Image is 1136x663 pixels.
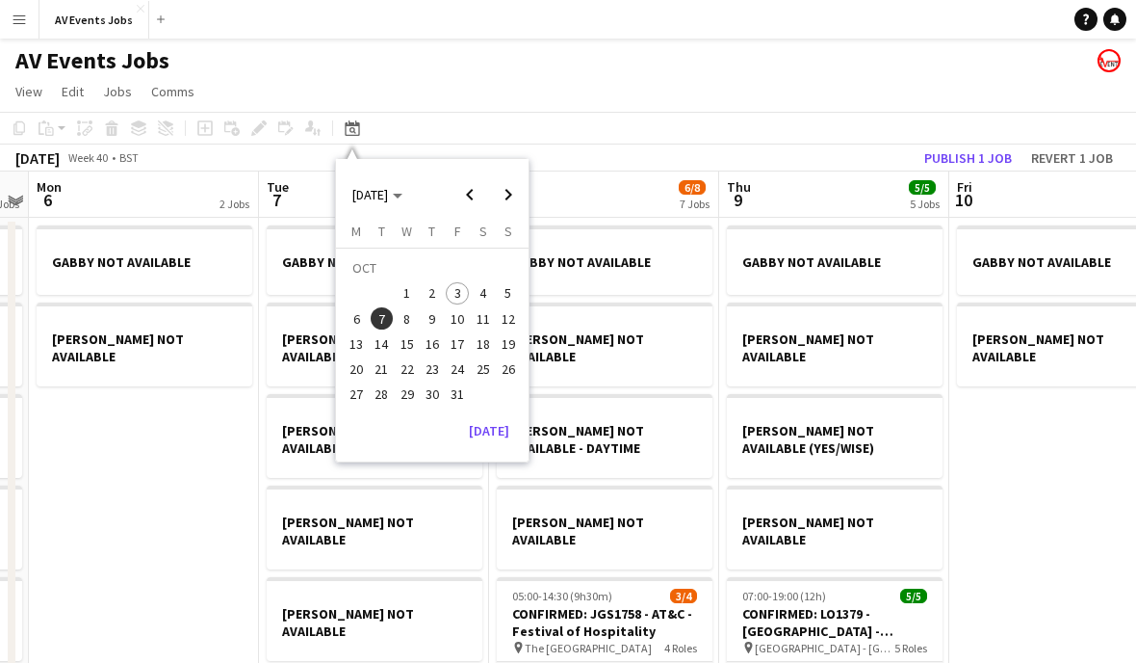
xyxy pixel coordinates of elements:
[267,486,482,570] app-job-card: [PERSON_NAME] NOT AVAILABLE
[396,307,419,331] span: 8
[1023,146,1121,171] button: Revert 1 job
[497,253,712,271] h3: GABBY NOT AVAILABLE
[371,358,394,381] span: 21
[479,223,487,240] span: S
[497,225,712,295] div: GABBY NOT AVAILABLE
[497,422,712,457] h3: [PERSON_NAME] NOT AVAILABLE - DAYTIME
[371,384,394,407] span: 28
[446,384,469,407] span: 31
[454,223,461,240] span: F
[421,307,444,331] span: 9
[489,175,528,214] button: Next month
[344,357,369,382] button: 20-10-2025
[37,225,252,295] app-job-card: GABBY NOT AVAILABLE
[470,357,495,382] button: 25-10-2025
[954,189,972,211] span: 10
[344,331,369,357] button: 13-10-2025
[727,514,942,548] h3: [PERSON_NAME] NOT AVAILABLE
[371,307,394,331] span: 7
[119,150,139,165] div: BST
[352,186,388,203] span: [DATE]
[497,605,712,640] h3: CONFIRMED: JGS1758 - AT&C - Festival of Hospitality
[742,589,826,603] span: 07:00-19:00 (12h)
[461,415,517,446] button: [DATE]
[497,303,712,386] app-job-card: [PERSON_NAME] NOT AVAILABLE
[267,331,482,365] h3: [PERSON_NAME] NOT AVAILABLE
[395,331,420,357] button: 15-10-2025
[369,331,394,357] button: 14-10-2025
[421,332,444,356] span: 16
[446,332,469,356] span: 17
[15,148,60,168] div: [DATE]
[445,306,470,331] button: 10-10-2025
[37,303,252,386] app-job-card: [PERSON_NAME] NOT AVAILABLE
[512,589,612,603] span: 05:00-14:30 (9h30m)
[504,223,512,240] span: S
[395,280,420,305] button: 01-10-2025
[401,223,412,240] span: W
[497,332,520,356] span: 19
[395,382,420,407] button: 29-10-2025
[396,384,419,407] span: 29
[727,605,942,640] h3: CONFIRMED: LO1379 - [GEOGRAPHIC_DATA] - Differentia Consulting | Conference
[755,641,894,655] span: [GEOGRAPHIC_DATA] - [GEOGRAPHIC_DATA]
[497,331,712,365] h3: [PERSON_NAME] NOT AVAILABLE
[727,225,942,295] app-job-card: GABBY NOT AVAILABLE
[664,641,697,655] span: 4 Roles
[446,282,469,305] span: 3
[909,180,936,195] span: 5/5
[351,223,361,240] span: M
[900,589,927,603] span: 5/5
[445,280,470,305] button: 03-10-2025
[497,282,520,305] span: 5
[15,46,169,75] h1: AV Events Jobs
[497,307,520,331] span: 12
[727,422,942,457] h3: [PERSON_NAME] NOT AVAILABLE (YES/WISE)
[525,641,652,655] span: The [GEOGRAPHIC_DATA]
[345,358,368,381] span: 20
[472,332,495,356] span: 18
[267,514,482,548] h3: [PERSON_NAME] NOT AVAILABLE
[445,331,470,357] button: 17-10-2025
[670,589,697,603] span: 3/4
[39,1,149,39] button: AV Events Jobs
[894,641,927,655] span: 5 Roles
[727,253,942,271] h3: GABBY NOT AVAILABLE
[727,178,751,196] span: Thu
[727,331,942,365] h3: [PERSON_NAME] NOT AVAILABLE
[1097,49,1121,72] app-user-avatar: Liam O'Brien
[727,486,942,570] div: [PERSON_NAME] NOT AVAILABLE
[470,280,495,305] button: 04-10-2025
[369,382,394,407] button: 28-10-2025
[103,83,132,100] span: Jobs
[917,146,1020,171] button: Publish 1 job
[15,83,42,100] span: View
[345,177,410,212] button: Choose month and year
[497,394,712,478] app-job-card: [PERSON_NAME] NOT AVAILABLE - DAYTIME
[344,306,369,331] button: 06-10-2025
[267,394,482,478] app-job-card: [PERSON_NAME] NOT AVAILABLE - PM
[679,180,706,195] span: 6/8
[369,357,394,382] button: 21-10-2025
[910,197,940,211] div: 5 Jobs
[496,280,521,305] button: 05-10-2025
[37,331,252,365] h3: [PERSON_NAME] NOT AVAILABLE
[421,358,444,381] span: 23
[267,422,482,457] h3: [PERSON_NAME] NOT AVAILABLE - PM
[497,486,712,570] app-job-card: [PERSON_NAME] NOT AVAILABLE
[267,303,482,386] app-job-card: [PERSON_NAME] NOT AVAILABLE
[421,282,444,305] span: 2
[267,605,482,640] h3: [PERSON_NAME] NOT AVAILABLE
[344,255,521,280] td: OCT
[219,197,249,211] div: 2 Jobs
[472,282,495,305] span: 4
[727,394,942,478] app-job-card: [PERSON_NAME] NOT AVAILABLE (YES/WISE)
[267,577,482,661] app-job-card: [PERSON_NAME] NOT AVAILABLE
[470,306,495,331] button: 11-10-2025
